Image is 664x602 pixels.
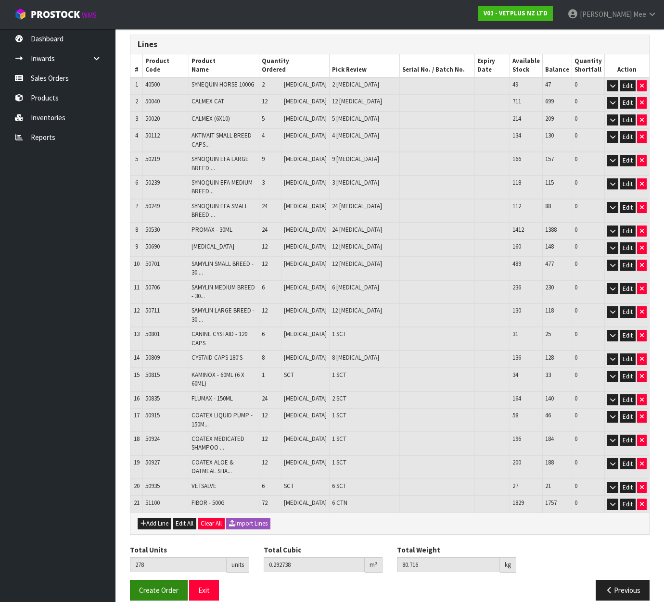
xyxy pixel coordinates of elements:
[545,458,554,466] span: 188
[620,155,636,166] button: Edit
[572,54,604,77] th: Quantity Shortfall
[575,80,577,88] span: 0
[135,131,138,139] span: 4
[264,545,301,555] label: Total Cubic
[512,458,521,466] span: 200
[332,114,379,123] span: 5 [MEDICAL_DATA]
[135,80,138,88] span: 1
[512,353,521,362] span: 136
[130,545,167,555] label: Total Units
[332,353,379,362] span: 8 [MEDICAL_DATA]
[512,411,518,419] span: 58
[332,242,382,251] span: 12 [MEDICAL_DATA]
[284,371,294,379] span: SCT
[332,80,379,88] span: 2 [MEDICAL_DATA]
[134,306,140,314] span: 12
[545,97,554,105] span: 699
[545,353,554,362] span: 128
[512,114,521,123] span: 214
[545,394,554,402] span: 140
[620,242,636,254] button: Edit
[130,557,227,572] input: Total Units
[512,371,518,379] span: 34
[545,306,554,314] span: 118
[512,202,521,210] span: 112
[620,114,636,126] button: Edit
[512,260,521,268] span: 489
[545,80,551,88] span: 47
[135,242,138,251] span: 9
[284,306,327,314] span: [MEDICAL_DATA]
[332,458,346,466] span: 1 SCT
[192,260,254,276] span: SAMYLIN SMALL BREED - 30 ...
[332,178,379,187] span: 3 [MEDICAL_DATA]
[284,202,327,210] span: [MEDICAL_DATA]
[145,353,160,362] span: 50809
[620,371,636,382] button: Edit
[575,178,577,187] span: 0
[575,155,577,163] span: 0
[262,155,265,163] span: 9
[332,330,346,338] span: 1 SCT
[545,260,554,268] span: 477
[545,178,554,187] span: 115
[284,97,327,105] span: [MEDICAL_DATA]
[192,353,243,362] span: CYSTAID CAPS 180'S
[192,242,234,251] span: [MEDICAL_DATA]
[145,283,160,291] span: 50706
[192,330,247,347] span: CANINE CYSTAID - 120 CAPS
[262,306,268,314] span: 12
[512,482,518,490] span: 27
[262,411,268,419] span: 12
[130,580,188,601] button: Create Order
[332,202,382,210] span: 24 [MEDICAL_DATA]
[262,131,265,139] span: 4
[545,283,554,291] span: 230
[512,499,524,507] span: 1829
[510,54,542,77] th: Available Stock
[262,330,265,338] span: 6
[545,371,551,379] span: 33
[134,411,140,419] span: 17
[138,518,171,529] button: Add Line
[145,80,160,88] span: 40500
[284,394,327,402] span: [MEDICAL_DATA]
[145,330,160,338] span: 50801
[620,283,636,295] button: Edit
[284,131,327,139] span: [MEDICAL_DATA]
[31,8,80,21] span: ProStock
[596,580,650,601] button: Previous
[620,97,636,109] button: Edit
[365,557,383,573] div: m³
[475,54,510,77] th: Expiry Date
[545,155,554,163] span: 157
[332,411,346,419] span: 1 SCT
[227,557,249,573] div: units
[145,499,160,507] span: 51100
[575,260,577,268] span: 0
[134,260,140,268] span: 10
[262,435,268,443] span: 12
[332,97,382,105] span: 12 [MEDICAL_DATA]
[397,557,500,572] input: Total Weight
[512,242,521,251] span: 160
[192,202,248,219] span: SYNOQUIN EFA SMALL BREED ...
[145,411,160,419] span: 50915
[620,306,636,318] button: Edit
[512,283,521,291] span: 236
[134,394,140,402] span: 16
[545,242,554,251] span: 148
[620,226,636,237] button: Edit
[192,411,253,428] span: COATEX LIQUID PUMP - 150M...
[134,283,140,291] span: 11
[332,371,346,379] span: 1 SCT
[134,371,140,379] span: 15
[332,226,382,234] span: 24 [MEDICAL_DATA]
[512,226,524,234] span: 1412
[330,54,400,77] th: Pick Review
[575,330,577,338] span: 0
[620,458,636,470] button: Edit
[145,242,160,251] span: 50690
[575,283,577,291] span: 0
[620,260,636,271] button: Edit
